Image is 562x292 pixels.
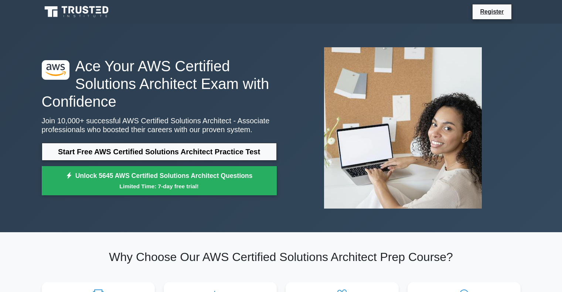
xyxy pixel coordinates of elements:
[42,57,277,110] h1: Ace Your AWS Certified Solutions Architect Exam with Confidence
[42,166,277,196] a: Unlock 5645 AWS Certified Solutions Architect QuestionsLimited Time: 7-day free trial!
[42,116,277,134] p: Join 10,000+ successful AWS Certified Solutions Architect - Associate professionals who boosted t...
[51,182,268,190] small: Limited Time: 7-day free trial!
[476,7,508,16] a: Register
[42,143,277,161] a: Start Free AWS Certified Solutions Architect Practice Test
[42,250,521,264] h2: Why Choose Our AWS Certified Solutions Architect Prep Course?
